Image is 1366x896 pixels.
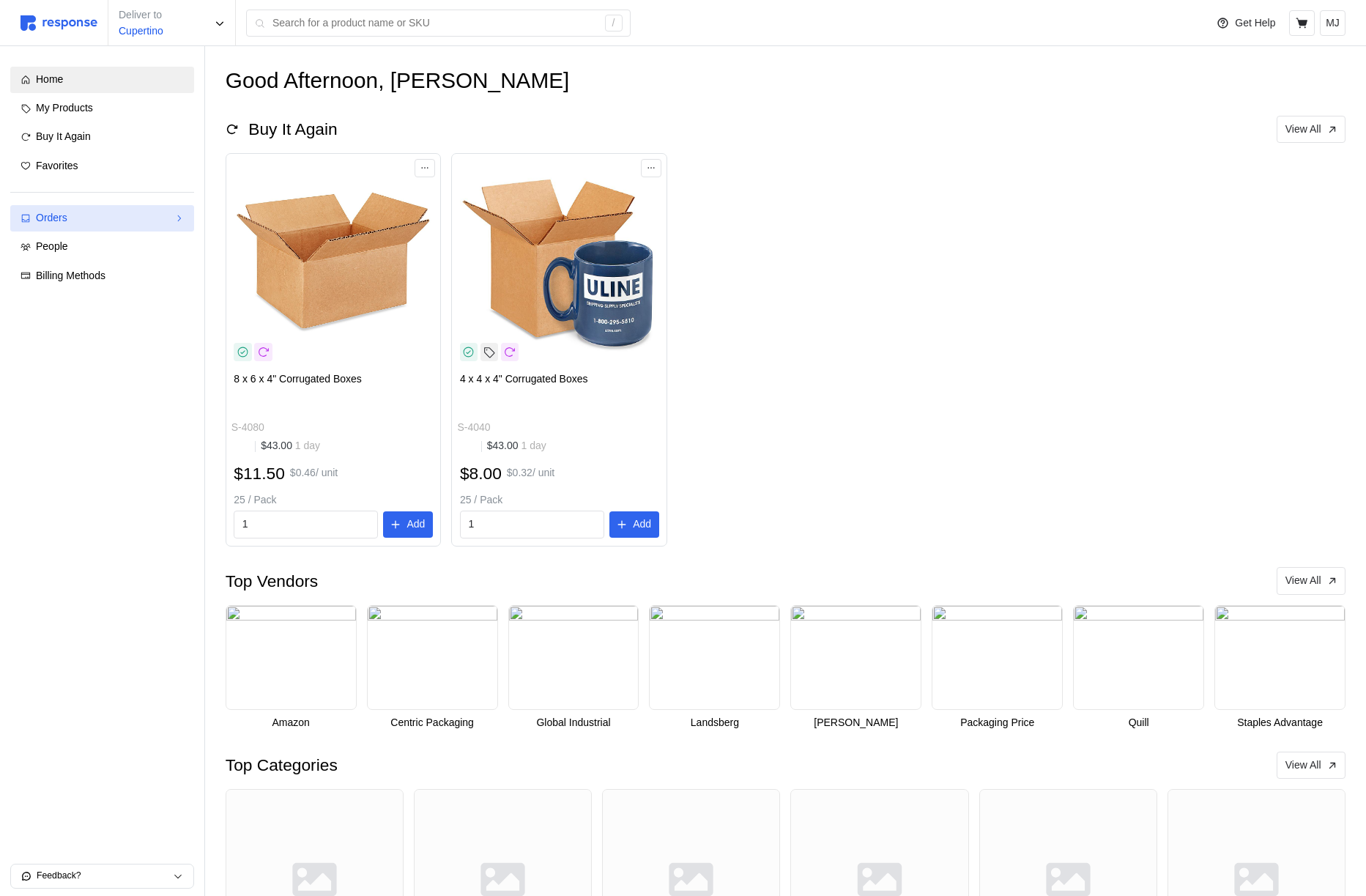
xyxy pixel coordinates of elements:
input: Qty [242,511,370,538]
button: Add [609,511,659,538]
p: Quill [1073,715,1204,731]
button: MJ [1320,10,1345,36]
p: View All [1285,122,1321,138]
p: Cupertino [119,23,163,40]
h2: Top Categories [226,754,338,777]
img: a48cd04f-1024-4325-b9a5-0e8c879ec34a.png [790,605,921,710]
span: Billing Methods [36,270,105,281]
p: Landsberg [649,715,780,731]
button: Feedback? [11,864,193,888]
p: $43.00 [487,438,546,454]
img: 28d23237-8370-4b9b-9205-a1ea66abb4e8.png [508,605,639,710]
img: S-4040 [460,162,659,361]
p: $0.46 / unit [290,465,338,481]
p: View All [1285,573,1321,589]
p: Get Help [1235,15,1275,32]
a: People [10,234,194,260]
a: Billing Methods [10,263,194,289]
span: My Products [36,102,93,114]
button: Add [383,511,433,538]
input: Qty [468,511,595,538]
img: 0220f4c4-ab07-4c61-8f93-c324ce3b7775.png [1073,605,1204,710]
p: Amazon [226,715,357,731]
a: Buy It Again [10,124,194,150]
p: Staples Advantage [1214,715,1345,731]
a: Favorites [10,153,194,179]
img: 1bd73fc4-3616-4f12-9b95-e82dd5ee50ce.png [367,605,498,710]
p: Add [633,517,651,533]
h2: Top Vendors [226,570,318,593]
p: Global Industrial [508,715,639,731]
img: svg%3e [21,15,97,31]
p: $0.32 / unit [507,465,554,481]
p: 25 / Pack [234,492,433,508]
p: Feedback? [37,870,173,883]
p: MJ [1326,15,1340,32]
p: Add [407,517,425,533]
img: b3edfc49-2e23-4e55-8feb-1b47f28428ae.png [1214,605,1345,710]
p: [PERSON_NAME] [790,715,921,731]
h2: Buy It Again [248,118,337,141]
p: $43.00 [261,438,320,454]
p: View All [1285,758,1321,774]
h1: Good Afternoon, [PERSON_NAME] [226,67,570,95]
p: Centric Packaging [367,715,498,731]
p: Deliver to [119,7,163,23]
button: View All [1277,752,1345,780]
h2: $11.50 [234,462,285,485]
span: 4 x 4 x 4" Corrugated Boxes [460,373,588,385]
img: b31f3a58-1761-4edb-bd19-c07a33bbabcc.png [649,605,780,710]
span: 1 day [292,440,320,451]
a: Orders [10,205,194,232]
span: 8 x 6 x 4" Corrugated Boxes [234,373,362,385]
img: a10eee3c-05bf-4b75-8fd0-68047755f283.png [226,605,357,710]
div: / [605,15,623,32]
p: S-4080 [231,420,264,436]
button: View All [1277,116,1345,144]
p: S-4040 [457,420,490,436]
span: Home [36,73,63,85]
a: My Products [10,95,194,122]
p: Packaging Price [932,715,1063,731]
img: S-4080 [234,162,433,361]
a: Home [10,67,194,93]
span: Buy It Again [36,130,91,142]
span: 1 day [519,440,546,451]
button: View All [1277,567,1345,595]
span: People [36,240,68,252]
button: Get Help [1208,10,1284,37]
input: Search for a product name or SKU [272,10,597,37]
div: Orders [36,210,168,226]
h2: $8.00 [460,462,502,485]
p: 25 / Pack [460,492,659,508]
img: 56af10cb-0702-4cb2-9a6c-a4c31b4668da.png [932,605,1063,710]
span: Favorites [36,160,78,171]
